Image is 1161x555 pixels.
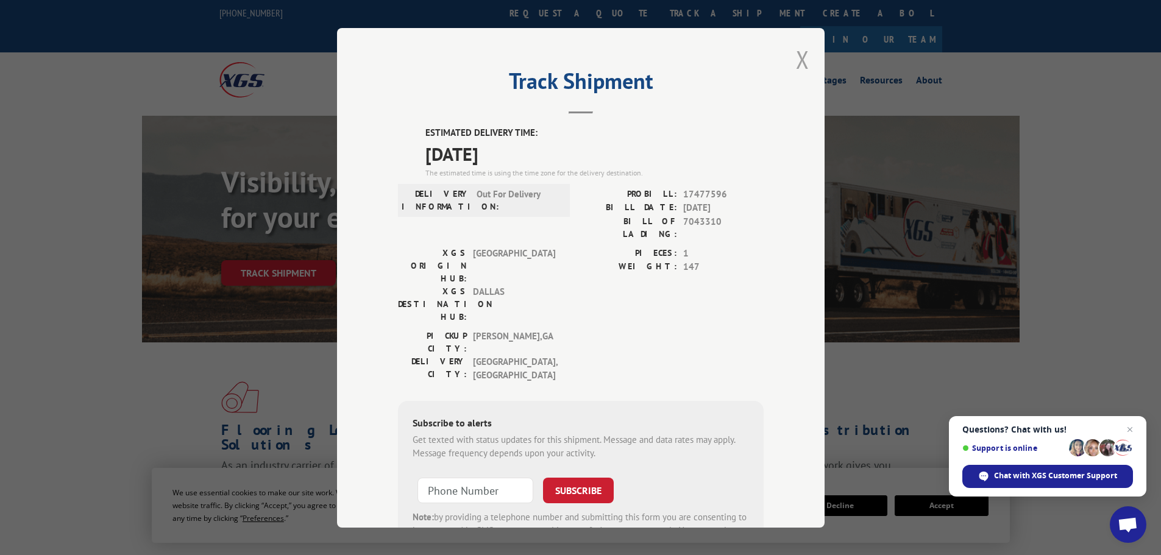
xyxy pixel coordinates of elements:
span: Questions? Chat with us! [962,425,1133,434]
span: Support is online [962,444,1065,453]
input: Phone Number [417,477,533,503]
span: [DATE] [683,201,764,215]
span: 7043310 [683,214,764,240]
label: XGS ORIGIN HUB: [398,246,467,285]
button: SUBSCRIBE [543,477,614,503]
label: BILL OF LADING: [581,214,677,240]
div: by providing a telephone number and submitting this form you are consenting to be contacted by SM... [413,510,749,551]
label: PROBILL: [581,187,677,201]
label: PICKUP CITY: [398,329,467,355]
label: XGS DESTINATION HUB: [398,285,467,323]
div: Get texted with status updates for this shipment. Message and data rates may apply. Message frequ... [413,433,749,460]
span: 1 [683,246,764,260]
span: Chat with XGS Customer Support [994,470,1117,481]
span: [GEOGRAPHIC_DATA] [473,246,555,285]
label: WEIGHT: [581,260,677,274]
span: 17477596 [683,187,764,201]
label: DELIVERY CITY: [398,355,467,382]
div: Subscribe to alerts [413,415,749,433]
label: ESTIMATED DELIVERY TIME: [425,126,764,140]
strong: Note: [413,511,434,522]
label: BILL DATE: [581,201,677,215]
label: DELIVERY INFORMATION: [402,187,470,213]
div: The estimated time is using the time zone for the delivery destination. [425,167,764,178]
span: DALLAS [473,285,555,323]
label: PIECES: [581,246,677,260]
button: Close modal [796,43,809,76]
div: Chat with XGS Customer Support [962,465,1133,488]
h2: Track Shipment [398,72,764,96]
span: Out For Delivery [477,187,559,213]
span: 147 [683,260,764,274]
span: [PERSON_NAME] , GA [473,329,555,355]
span: [GEOGRAPHIC_DATA] , [GEOGRAPHIC_DATA] [473,355,555,382]
span: [DATE] [425,140,764,167]
div: Open chat [1110,506,1146,543]
span: Close chat [1123,422,1137,437]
